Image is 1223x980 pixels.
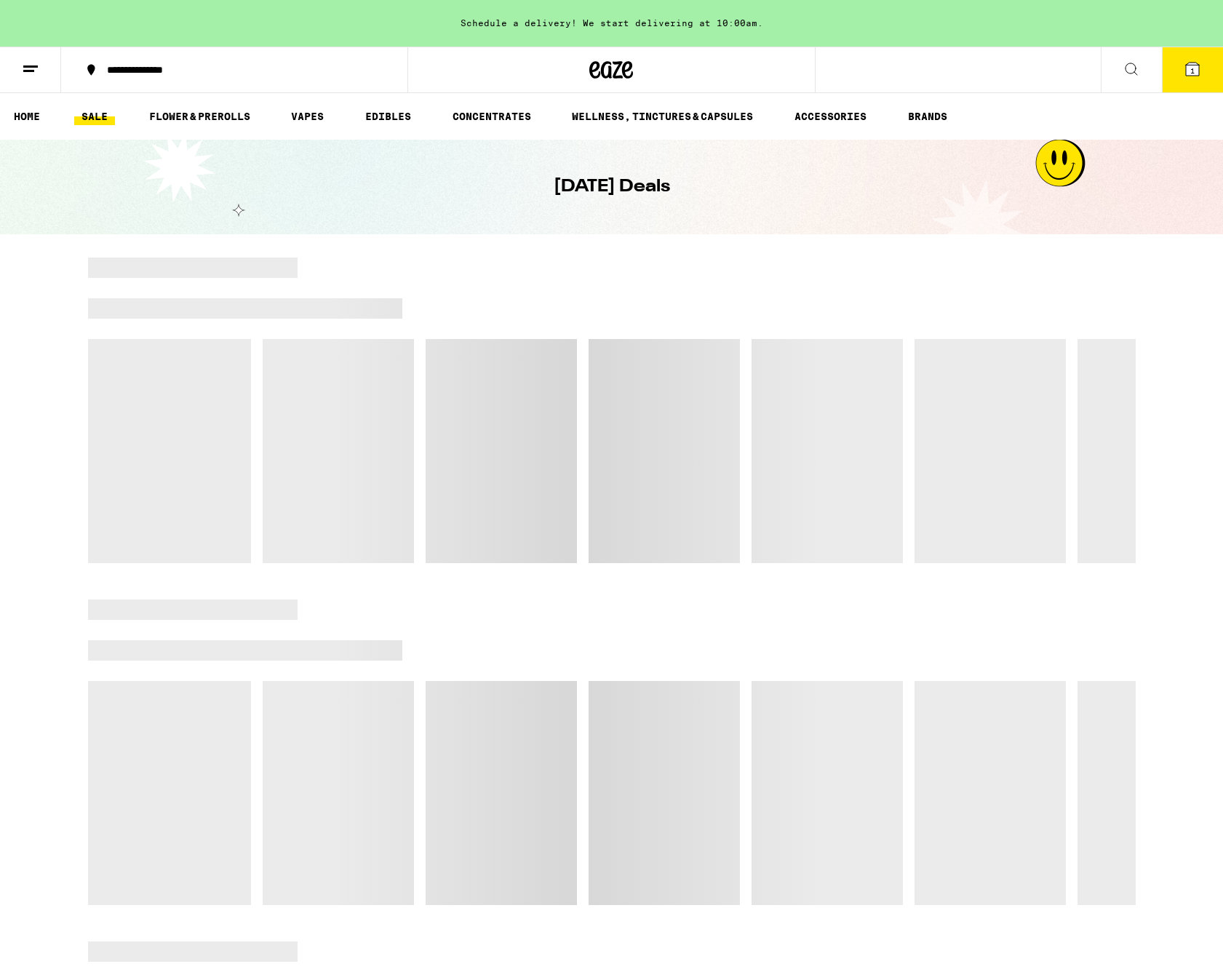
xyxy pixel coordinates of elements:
a: ACCESSORIES [787,108,874,125]
button: 1 [1162,47,1223,92]
a: HOME [7,108,47,125]
span: 1 [1190,66,1195,75]
a: BRANDS [901,108,955,125]
a: EDIBLES [358,108,418,125]
a: SALE [74,108,115,125]
a: VAPES [284,108,331,125]
h1: [DATE] Deals [554,175,670,199]
a: WELLNESS, TINCTURES & CAPSULES [565,108,760,125]
a: FLOWER & PREROLLS [142,108,258,125]
a: CONCENTRATES [445,108,538,125]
